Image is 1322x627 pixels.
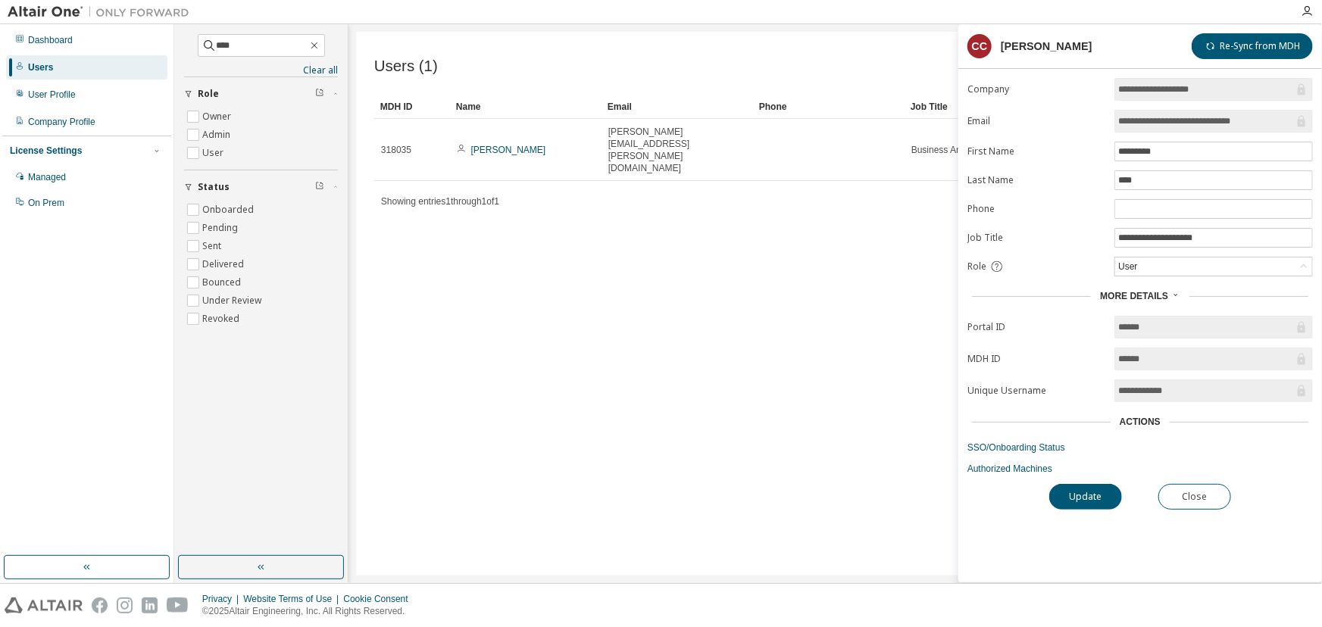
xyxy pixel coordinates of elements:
[967,385,1105,397] label: Unique Username
[202,292,264,310] label: Under Review
[1192,33,1313,59] button: Re-Sync from MDH
[28,34,73,46] div: Dashboard
[202,273,244,292] label: Bounced
[1116,258,1139,275] div: User
[1120,416,1161,428] div: Actions
[243,593,343,605] div: Website Terms of Use
[456,95,595,119] div: Name
[380,95,444,119] div: MDH ID
[967,145,1105,158] label: First Name
[374,58,438,75] span: Users (1)
[8,5,197,20] img: Altair One
[381,196,499,207] span: Showing entries 1 through 1 of 1
[967,463,1313,475] a: Authorized Machines
[967,353,1105,365] label: MDH ID
[28,197,64,209] div: On Prem
[28,171,66,183] div: Managed
[608,126,746,174] span: [PERSON_NAME][EMAIL_ADDRESS][PERSON_NAME][DOMAIN_NAME]
[28,116,95,128] div: Company Profile
[142,597,158,613] img: linkedin.svg
[967,232,1105,244] label: Job Title
[202,201,257,219] label: Onboarded
[1158,484,1231,510] button: Close
[967,441,1313,454] a: SSO/Onboarding Status
[202,108,234,126] label: Owner
[315,181,324,193] span: Clear filter
[967,115,1105,127] label: Email
[28,89,76,101] div: User Profile
[202,126,233,144] label: Admin
[202,605,417,618] p: © 2025 Altair Engineering, Inc. All Rights Reserved.
[5,597,83,613] img: altair_logo.svg
[1001,40,1092,52] div: [PERSON_NAME]
[198,181,230,193] span: Status
[202,144,227,162] label: User
[202,310,242,328] label: Revoked
[1115,257,1312,276] div: User
[167,597,189,613] img: youtube.svg
[967,260,986,273] span: Role
[967,203,1105,215] label: Phone
[381,144,411,156] span: 318035
[184,77,338,111] button: Role
[184,170,338,204] button: Status
[608,95,747,119] div: Email
[202,255,247,273] label: Delivered
[202,593,243,605] div: Privacy
[1100,291,1168,301] span: More Details
[343,593,417,605] div: Cookie Consent
[967,34,992,58] div: CC
[471,145,546,155] a: [PERSON_NAME]
[198,88,219,100] span: Role
[184,64,338,76] a: Clear all
[911,95,1050,119] div: Job Title
[759,95,899,119] div: Phone
[10,145,82,157] div: License Settings
[117,597,133,613] img: instagram.svg
[1049,484,1122,510] button: Update
[967,321,1105,333] label: Portal ID
[28,61,53,73] div: Users
[315,88,324,100] span: Clear filter
[202,219,241,237] label: Pending
[202,237,224,255] label: Sent
[911,144,990,156] span: Business Analyst III
[967,174,1105,186] label: Last Name
[967,83,1105,95] label: Company
[92,597,108,613] img: facebook.svg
